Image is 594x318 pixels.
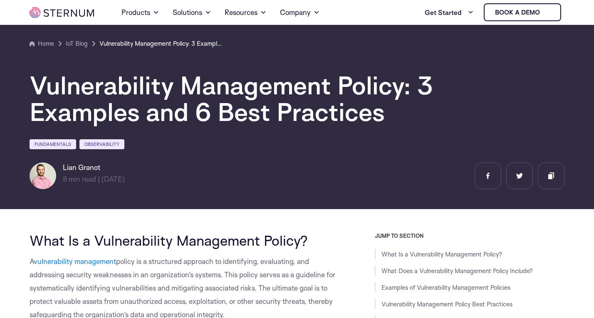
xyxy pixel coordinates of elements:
[66,39,88,49] a: IoT Blog
[101,175,125,183] span: [DATE]
[121,1,159,24] a: Products
[484,3,561,21] a: Book a demo
[99,39,224,49] a: Vulnerability Management Policy: 3 Examples and 6 Best Practices
[34,257,116,266] a: vulnerability management
[30,232,308,249] span: What Is a Vulnerability Management Policy?
[63,175,67,183] span: 8
[381,250,502,258] a: What Is a Vulnerability Management Policy?
[280,1,320,24] a: Company
[381,283,510,291] a: Examples of Vulnerability Management Policies
[30,72,529,125] h1: Vulnerability Management Policy: 3 Examples and 6 Best Practices
[30,257,34,266] span: A
[425,4,474,21] a: Get Started
[173,1,211,24] a: Solutions
[30,163,56,189] img: Lian Granot
[30,139,76,149] a: Fundamentals
[63,163,125,173] h6: Lian Granot
[381,267,533,275] a: What Does a Vulnerability Management Policy Include?
[30,39,54,49] a: Home
[63,175,100,183] span: min read |
[375,232,564,239] h3: JUMP TO SECTION
[225,1,267,24] a: Resources
[30,7,94,18] img: sternum iot
[543,9,550,16] img: sternum iot
[381,300,512,308] a: Vulnerability Management Policy Best Practices
[79,139,124,149] a: Observability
